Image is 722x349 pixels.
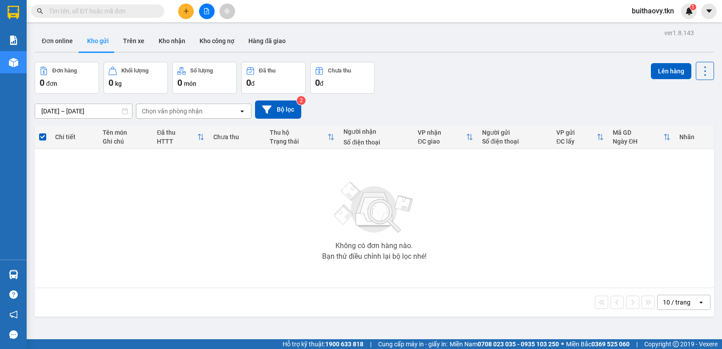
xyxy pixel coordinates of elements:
[283,339,363,349] span: Hỗ trợ kỹ thuật:
[478,341,559,348] strong: 0708 023 035 - 0935 103 250
[613,129,663,136] div: Mã GD
[259,68,275,74] div: Đã thu
[690,4,696,10] sup: 1
[157,129,197,136] div: Đã thu
[413,125,478,149] th: Toggle SortBy
[192,30,241,52] button: Kho công nợ
[241,30,293,52] button: Hàng đã giao
[552,125,608,149] th: Toggle SortBy
[651,63,691,79] button: Lên hàng
[35,30,80,52] button: Đơn online
[265,125,339,149] th: Toggle SortBy
[184,80,196,87] span: món
[121,68,148,74] div: Khối lượng
[199,4,215,19] button: file-add
[177,77,182,88] span: 0
[418,129,466,136] div: VP nhận
[115,80,122,87] span: kg
[320,80,323,87] span: đ
[219,4,235,19] button: aim
[9,270,18,279] img: warehouse-icon
[691,4,694,10] span: 1
[370,339,371,349] span: |
[190,68,213,74] div: Số lượng
[335,242,413,249] div: Không có đơn hàng nào.
[701,4,717,19] button: caret-down
[325,341,363,348] strong: 1900 633 818
[450,339,559,349] span: Miền Nam
[172,62,237,94] button: Số lượng0món
[561,342,564,346] span: ⚪️
[315,77,320,88] span: 0
[116,30,152,52] button: Trên xe
[108,77,113,88] span: 0
[246,77,251,88] span: 0
[224,8,230,14] span: aim
[556,129,597,136] div: VP gửi
[9,290,18,299] span: question-circle
[55,133,94,140] div: Chi tiết
[664,28,694,38] div: ver 1.8.143
[104,62,168,94] button: Khối lượng0kg
[685,7,693,15] img: icon-new-feature
[213,133,261,140] div: Chưa thu
[239,108,246,115] svg: open
[310,62,375,94] button: Chưa thu0đ
[103,129,148,136] div: Tên món
[40,77,44,88] span: 0
[157,138,197,145] div: HTTT
[178,4,194,19] button: plus
[608,125,675,149] th: Toggle SortBy
[142,107,203,116] div: Chọn văn phòng nhận
[270,129,327,136] div: Thu hộ
[80,30,116,52] button: Kho gửi
[322,253,427,260] div: Bạn thử điều chỉnh lại bộ lọc nhé!
[378,339,447,349] span: Cung cấp máy in - giấy in:
[52,68,77,74] div: Đơn hàng
[37,8,43,14] span: search
[255,100,301,119] button: Bộ lọc
[636,339,638,349] span: |
[705,7,713,15] span: caret-down
[251,80,255,87] span: đ
[297,96,306,105] sup: 2
[663,298,690,307] div: 10 / trang
[625,5,681,16] span: buithaovy.tkn
[679,133,710,140] div: Nhãn
[330,177,419,239] img: svg+xml;base64,PHN2ZyBjbGFzcz0ibGlzdC1wbHVnX19zdmciIHhtbG5zPSJodHRwOi8vd3d3LnczLm9yZy8yMDAwL3N2Zy...
[46,80,57,87] span: đơn
[35,104,132,118] input: Select a date range.
[9,310,18,319] span: notification
[241,62,306,94] button: Đã thu0đ
[591,341,630,348] strong: 0369 525 060
[343,139,409,146] div: Số điện thoại
[9,36,18,45] img: solution-icon
[698,299,705,306] svg: open
[183,8,189,14] span: plus
[343,128,409,135] div: Người nhận
[613,138,663,145] div: Ngày ĐH
[556,138,597,145] div: ĐC lấy
[152,30,192,52] button: Kho nhận
[203,8,210,14] span: file-add
[328,68,351,74] div: Chưa thu
[35,62,99,94] button: Đơn hàng0đơn
[673,341,679,347] span: copyright
[152,125,209,149] th: Toggle SortBy
[566,339,630,349] span: Miền Bắc
[49,6,154,16] input: Tìm tên, số ĐT hoặc mã đơn
[8,6,19,19] img: logo-vxr
[270,138,327,145] div: Trạng thái
[418,138,466,145] div: ĐC giao
[482,138,547,145] div: Số điện thoại
[103,138,148,145] div: Ghi chú
[9,58,18,67] img: warehouse-icon
[482,129,547,136] div: Người gửi
[9,330,18,339] span: message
